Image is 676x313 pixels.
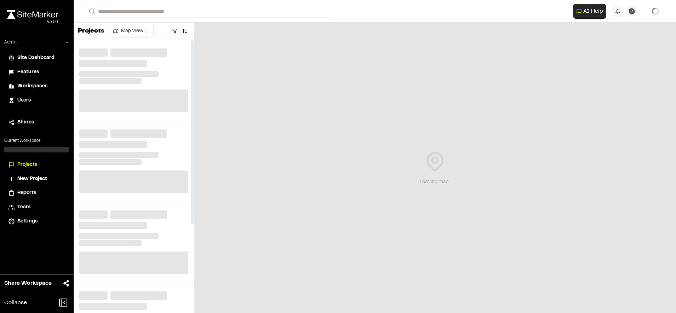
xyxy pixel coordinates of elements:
[17,82,47,90] span: Workspaces
[17,203,30,211] span: Team
[8,54,65,62] a: Site Dashboard
[17,97,31,104] span: Users
[4,298,27,307] span: Collapse
[17,189,36,197] span: Reports
[78,27,104,36] p: Projects
[420,178,451,186] div: Loading map...
[4,138,69,144] p: Current Workspace
[8,118,65,126] a: Shares
[4,279,52,288] span: Share Workspace
[8,189,65,197] a: Reports
[17,161,37,169] span: Projects
[8,218,65,225] a: Settings
[583,7,603,16] span: AI Help
[8,161,65,169] a: Projects
[17,175,47,183] span: New Project
[8,175,65,183] a: New Project
[85,6,98,17] button: Search
[8,203,65,211] a: Team
[17,118,34,126] span: Shares
[8,97,65,104] a: Users
[8,82,65,90] a: Workspaces
[573,4,609,19] div: Open AI Assistant
[7,10,58,19] img: rebrand.png
[8,68,65,76] a: Features
[17,54,55,62] span: Site Dashboard
[17,218,38,225] span: Settings
[7,19,58,25] div: Oh geez...please don't...
[17,68,39,76] span: Features
[4,39,17,46] p: Admin
[573,4,606,19] button: Open AI Assistant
